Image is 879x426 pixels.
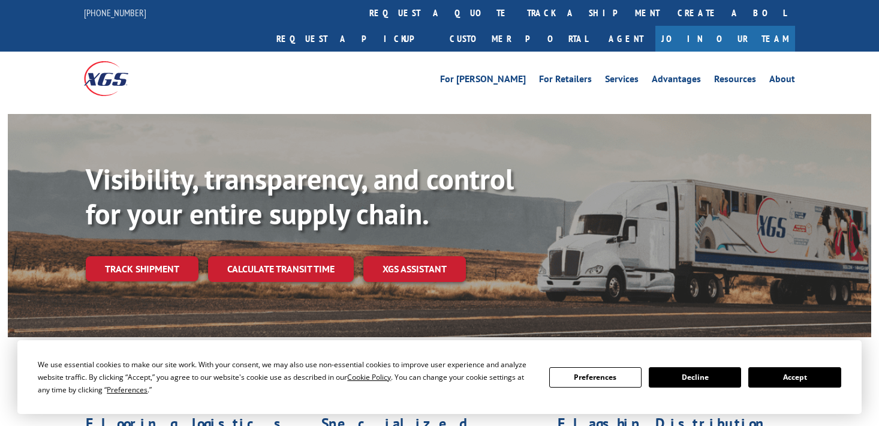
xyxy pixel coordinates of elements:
[440,74,526,88] a: For [PERSON_NAME]
[714,74,756,88] a: Resources
[347,372,391,382] span: Cookie Policy
[107,385,147,395] span: Preferences
[86,256,198,281] a: Track shipment
[655,26,795,52] a: Join Our Team
[363,256,466,282] a: XGS ASSISTANT
[652,74,701,88] a: Advantages
[649,367,741,388] button: Decline
[208,256,354,282] a: Calculate transit time
[549,367,642,388] button: Preferences
[86,160,514,232] b: Visibility, transparency, and control for your entire supply chain.
[748,367,841,388] button: Accept
[441,26,597,52] a: Customer Portal
[769,74,795,88] a: About
[539,74,592,88] a: For Retailers
[17,340,862,414] div: Cookie Consent Prompt
[605,74,639,88] a: Services
[84,7,146,19] a: [PHONE_NUMBER]
[597,26,655,52] a: Agent
[267,26,441,52] a: Request a pickup
[38,358,534,396] div: We use essential cookies to make our site work. With your consent, we may also use non-essential ...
